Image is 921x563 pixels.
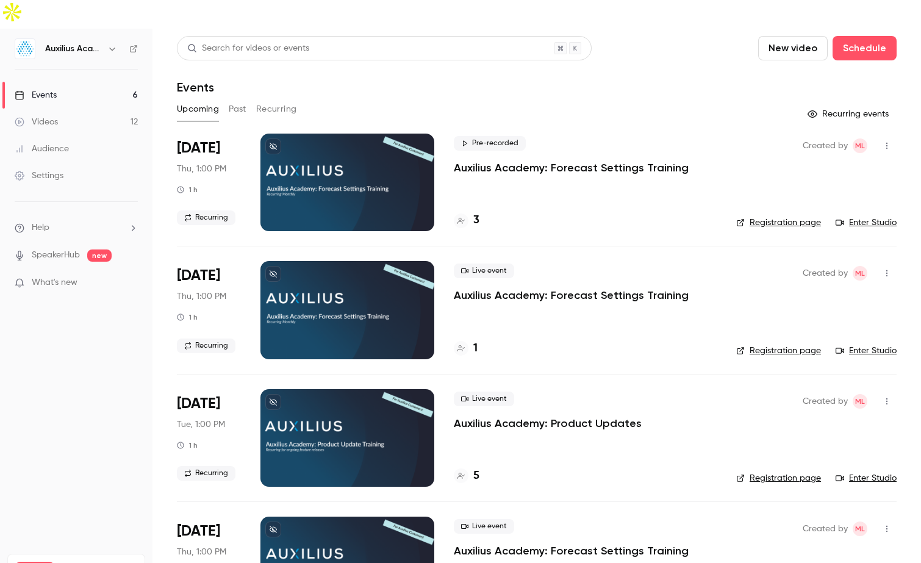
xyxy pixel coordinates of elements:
a: SpeakerHub [32,249,80,262]
a: 3 [454,212,479,229]
span: Live event [454,392,514,406]
img: Auxilius Academy Recordings & Training Videos [15,39,35,59]
button: Schedule [833,36,897,60]
a: Auxilius Academy: Forecast Settings Training [454,160,689,175]
span: [DATE] [177,522,220,541]
div: Audience [15,143,69,155]
a: Enter Studio [836,217,897,229]
span: [DATE] [177,138,220,158]
h4: 1 [473,340,478,357]
span: [DATE] [177,394,220,414]
span: ML [855,522,865,536]
div: 1 h [177,312,198,322]
div: Settings [15,170,63,182]
a: Enter Studio [836,472,897,484]
a: 5 [454,468,479,484]
span: Recurring [177,466,235,481]
a: 1 [454,340,478,357]
span: Created by [803,394,848,409]
a: Enter Studio [836,345,897,357]
button: Recurring events [802,104,897,124]
div: Events [15,89,57,101]
button: Recurring [256,99,297,119]
a: Auxilius Academy: Forecast Settings Training [454,288,689,303]
button: Past [229,99,246,119]
h4: 3 [473,212,479,229]
a: Registration page [736,217,821,229]
span: Maddie Lamberti [853,138,867,153]
a: Registration page [736,345,821,357]
span: Thu, 1:00 PM [177,290,226,303]
span: ML [855,394,865,409]
div: Search for videos or events [187,42,309,55]
span: Thu, 1:00 PM [177,163,226,175]
span: Created by [803,266,848,281]
div: Videos [15,116,58,128]
span: Help [32,221,49,234]
h4: 5 [473,468,479,484]
span: Thu, 1:00 PM [177,546,226,558]
div: Sep 18 Thu, 1:00 PM (America/New York) [177,261,241,359]
span: Maddie Lamberti [853,394,867,409]
span: Recurring [177,339,235,353]
li: help-dropdown-opener [15,221,138,234]
iframe: Noticeable Trigger [123,278,138,289]
span: ML [855,138,865,153]
a: Auxilius Academy: Forecast Settings Training [454,543,689,558]
h1: Events [177,80,214,95]
a: Registration page [736,472,821,484]
span: ML [855,266,865,281]
span: [DATE] [177,266,220,285]
button: Upcoming [177,99,219,119]
span: Live event [454,264,514,278]
span: Created by [803,138,848,153]
a: Auxilius Academy: Product Updates [454,416,642,431]
span: Pre-recorded [454,136,526,151]
div: Aug 21 Thu, 1:00 PM (America/New York) [177,134,241,231]
span: Maddie Lamberti [853,522,867,536]
span: Tue, 1:00 PM [177,418,225,431]
span: Live event [454,519,514,534]
h6: Auxilius Academy Recordings & Training Videos [45,43,102,55]
span: Created by [803,522,848,536]
div: 1 h [177,440,198,450]
span: Recurring [177,210,235,225]
span: Maddie Lamberti [853,266,867,281]
div: Sep 30 Tue, 1:00 PM (America/New York) [177,389,241,487]
div: 1 h [177,185,198,195]
span: new [87,249,112,262]
span: What's new [32,276,77,289]
button: New video [758,36,828,60]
